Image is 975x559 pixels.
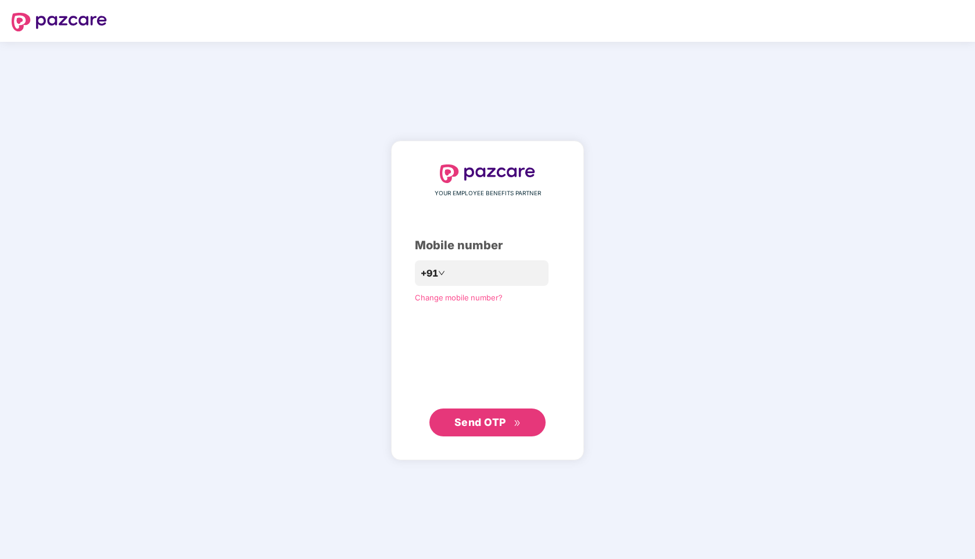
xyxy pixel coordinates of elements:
div: Mobile number [415,236,560,255]
img: logo [440,164,535,183]
span: +91 [421,266,438,281]
span: double-right [514,420,521,427]
button: Send OTPdouble-right [429,408,546,436]
img: logo [12,13,107,31]
a: Change mobile number? [415,293,503,302]
span: Send OTP [454,416,506,428]
span: YOUR EMPLOYEE BENEFITS PARTNER [435,189,541,198]
span: down [438,270,445,277]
